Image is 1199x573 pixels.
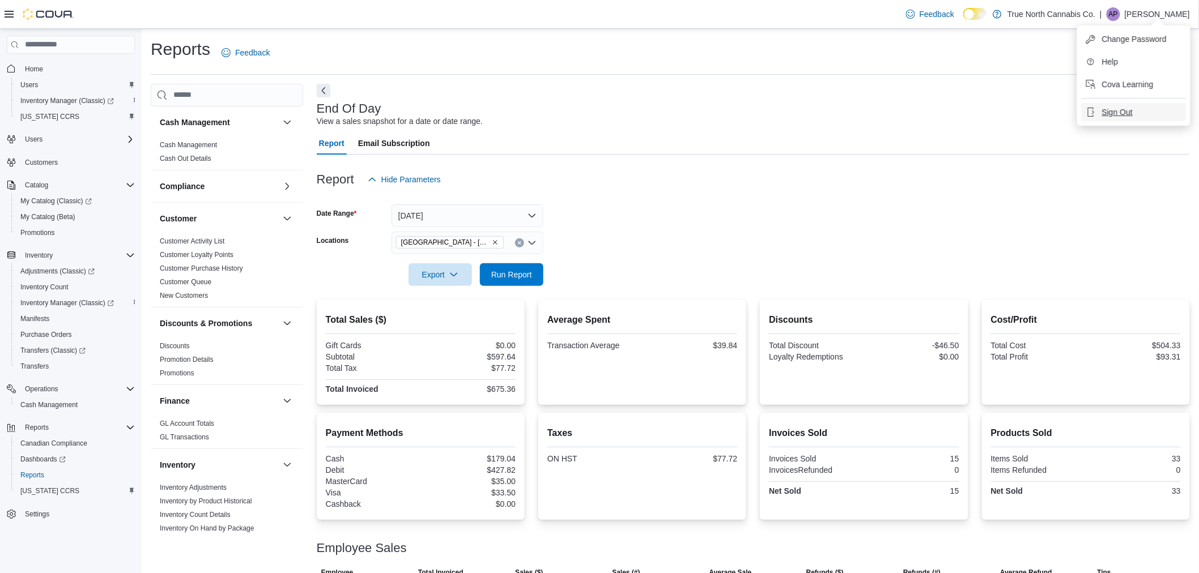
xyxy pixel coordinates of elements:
[25,510,49,519] span: Settings
[151,38,210,61] h1: Reports
[16,194,135,208] span: My Catalog (Classic)
[423,465,516,474] div: $427.82
[160,355,214,364] span: Promotion Details
[11,93,139,109] a: Inventory Manager (Classic)
[991,426,1181,440] h2: Products Sold
[423,384,516,394] div: $675.36
[326,341,419,350] div: Gift Cards
[151,339,303,384] div: Discounts & Promotions
[381,174,441,185] span: Hide Parameters
[991,313,1181,327] h2: Cost/Profit
[1125,7,1190,21] p: [PERSON_NAME]
[20,421,53,434] button: Reports
[151,417,303,448] div: Finance
[20,156,62,169] a: Customers
[160,395,278,407] button: Finance
[160,140,217,149] span: Cash Management
[2,154,139,170] button: Customers
[20,382,63,396] button: Operations
[769,486,801,495] strong: Net Sold
[2,420,139,435] button: Reports
[25,181,48,190] span: Catalog
[1107,7,1120,21] div: Alexis Pirie
[160,154,211,163] span: Cash Out Details
[11,279,139,295] button: Inventory Count
[1082,30,1186,48] button: Change Password
[20,178,135,192] span: Catalog
[528,238,537,247] button: Open list of options
[20,471,44,480] span: Reports
[160,419,214,428] span: GL Account Totals
[25,158,58,167] span: Customers
[20,486,79,495] span: [US_STATE] CCRS
[1088,341,1181,350] div: $504.33
[866,486,959,495] div: 15
[11,483,139,499] button: [US_STATE] CCRS
[160,251,233,259] a: Customer Loyalty Points
[1102,106,1133,118] span: Sign Out
[16,264,135,278] span: Adjustments (Classic)
[160,264,243,272] a: Customer Purchase History
[160,524,254,532] a: Inventory On Hand by Package
[547,313,737,327] h2: Average Spent
[16,296,118,310] a: Inventory Manager (Classic)
[326,499,419,508] div: Cashback
[20,439,87,448] span: Canadian Compliance
[16,398,135,412] span: Cash Management
[769,465,862,474] div: InvoicesRefunded
[16,344,90,357] a: Transfers (Classic)
[7,56,135,552] nav: Complex example
[160,117,230,128] h3: Cash Management
[963,8,987,20] input: Dark Mode
[16,360,135,373] span: Transfers
[20,330,72,339] span: Purchase Orders
[160,420,214,427] a: GL Account Totals
[16,194,96,208] a: My Catalog (Classic)
[20,346,86,355] span: Transfers (Classic)
[160,318,278,329] button: Discounts & Promotions
[2,131,139,147] button: Users
[16,360,53,373] a: Transfers
[1109,7,1118,21] span: AP
[396,236,504,249] span: Huntsville - 30 Main St E
[317,84,330,97] button: Next
[645,341,738,350] div: $39.84
[160,484,227,491] a: Inventory Adjustments
[991,341,1084,350] div: Total Cost
[326,364,419,373] div: Total Tax
[25,423,49,432] span: Reports
[160,213,278,224] button: Customer
[20,132,47,146] button: Users
[1082,103,1186,121] button: Sign Out
[20,96,114,105] span: Inventory Manager (Classic)
[25,65,43,74] span: Home
[11,327,139,343] button: Purchase Orders
[319,132,345,155] span: Report
[280,317,294,330] button: Discounts & Promotions
[326,352,419,361] div: Subtotal
[160,395,190,407] h3: Finance
[480,263,543,286] button: Run Report
[160,341,190,350] span: Discounts
[160,264,243,273] span: Customer Purchase History
[358,132,430,155] span: Email Subscription
[1102,79,1154,90] span: Cova Learning
[866,352,959,361] div: $0.00
[16,398,82,412] a: Cash Management
[20,196,92,206] span: My Catalog (Classic)
[409,263,472,286] button: Export
[280,394,294,408] button: Finance
[160,459,278,471] button: Inventory
[16,328,76,341] a: Purchase Orders
[16,452,135,466] span: Dashboards
[20,267,95,276] span: Adjustments (Classic)
[866,454,959,463] div: 15
[20,382,135,396] span: Operations
[11,358,139,374] button: Transfers
[11,77,139,93] button: Users
[160,155,211,163] a: Cash Out Details
[160,250,233,259] span: Customer Loyalty Points
[20,507,135,521] span: Settings
[16,226,59,240] a: Promotions
[16,437,92,450] a: Canadian Compliance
